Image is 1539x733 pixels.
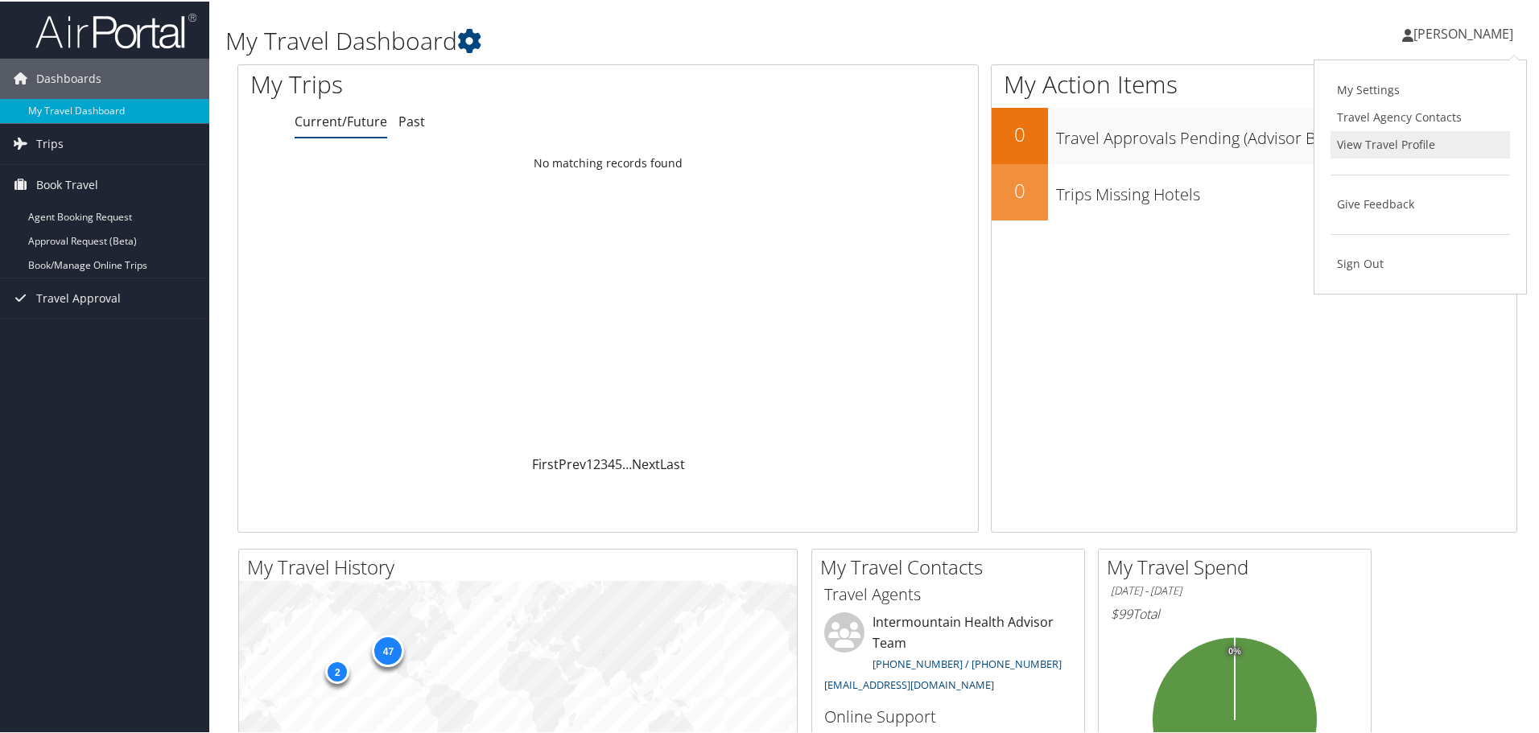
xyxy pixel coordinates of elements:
a: Current/Future [295,111,387,129]
a: Sign Out [1331,249,1510,276]
h2: My Travel History [247,552,797,579]
a: [PERSON_NAME] [1402,8,1529,56]
span: Travel Approval [36,277,121,317]
td: No matching records found [238,147,978,176]
div: 2 [325,658,349,682]
a: My Settings [1331,75,1510,102]
div: 47 [372,633,404,665]
a: 5 [615,454,622,472]
span: [PERSON_NAME] [1413,23,1513,41]
h1: My Travel Dashboard [225,23,1095,56]
a: 0Trips Missing Hotels [992,163,1516,219]
a: Next [632,454,660,472]
a: Travel Agency Contacts [1331,102,1510,130]
a: 1 [586,454,593,472]
h6: Total [1111,603,1359,621]
a: 2 [593,454,600,472]
h2: 0 [992,119,1048,146]
h3: Travel Approvals Pending (Advisor Booked) [1056,117,1516,148]
a: Past [398,111,425,129]
h1: My Trips [250,66,658,100]
a: First [532,454,559,472]
img: airportal-logo.png [35,10,196,48]
span: Dashboards [36,57,101,97]
h2: 0 [992,175,1048,203]
a: Last [660,454,685,472]
span: Trips [36,122,64,163]
a: Prev [559,454,586,472]
tspan: 0% [1228,645,1241,655]
li: Intermountain Health Advisor Team [816,611,1080,697]
a: [PHONE_NUMBER] / [PHONE_NUMBER] [873,655,1062,669]
h6: [DATE] - [DATE] [1111,582,1359,597]
h3: Trips Missing Hotels [1056,174,1516,204]
h3: Travel Agents [824,582,1072,604]
a: 4 [608,454,615,472]
a: View Travel Profile [1331,130,1510,157]
a: Give Feedback [1331,189,1510,216]
h1: My Action Items [992,66,1516,100]
span: $99 [1111,603,1133,621]
a: 3 [600,454,608,472]
a: 0Travel Approvals Pending (Advisor Booked) [992,106,1516,163]
span: Book Travel [36,163,98,204]
a: [EMAIL_ADDRESS][DOMAIN_NAME] [824,676,994,690]
h2: My Travel Contacts [820,552,1084,579]
h3: Online Support [824,704,1072,727]
h2: My Travel Spend [1107,552,1371,579]
span: … [622,454,632,472]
